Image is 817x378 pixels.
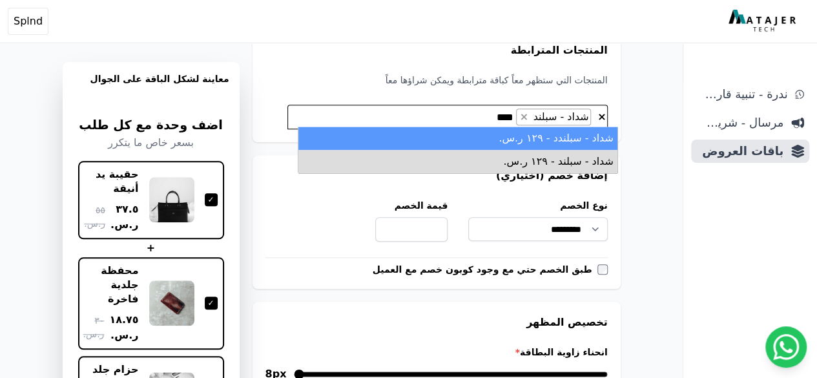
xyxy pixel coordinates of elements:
[149,177,194,222] img: حقيبة يد أنيقة
[110,202,138,233] span: ٣٧.٥ ر.س.
[8,8,48,35] button: Splnd
[696,85,787,103] span: ندرة - تنبية قارب علي النفاذ
[85,167,139,196] div: حقيبة يد أنيقة
[468,199,607,212] label: نوع الخصم
[474,110,513,125] textarea: Search
[109,312,138,343] span: ١٨.٧٥ ر.س.
[265,315,608,330] h3: تخصيص المظهر
[597,109,606,121] button: قم بإزالة كل العناصر
[83,314,105,341] span: ٣٠ ر.س.
[519,110,528,123] span: ×
[597,110,606,123] span: ×
[84,204,105,231] span: ٥٥ ر.س.
[14,14,43,29] span: Splnd
[516,109,590,125] li: شداد - سبلند
[265,168,608,184] h3: إضافة خصم (اختياري)
[149,280,194,326] img: محفظة جلدية فاخرة
[298,150,617,173] li: شداد - سبلند - ١٢٩ ر.س.
[375,199,448,212] label: قيمة الخصم
[298,127,617,150] li: شداد - سبلندد - ١٢٩ ر.س.
[73,72,229,101] h3: معاينة لشكل الباقة على الجوال
[729,10,799,33] img: MatajerTech Logo
[530,110,590,123] span: شداد - سبلند
[78,116,224,135] h3: اضف وحدة مع كل طلب
[517,109,530,125] button: Remove item
[78,240,224,256] div: +
[373,263,597,276] label: طبق الخصم حتي مع وجود كوبون خصم مع العميل
[696,114,783,132] span: مرسال - شريط دعاية
[265,346,608,359] label: انحناء زاوية البطاقة
[78,135,224,151] p: بسعر خاص ما يتكرر
[265,43,608,58] h3: المنتجات المترابطة
[696,142,783,160] span: باقات العروض
[265,74,608,87] p: المنتجات التي ستظهر معاً كباقة مترابطة ويمكن شراؤها معاً
[85,264,139,307] div: محفظة جلدية فاخرة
